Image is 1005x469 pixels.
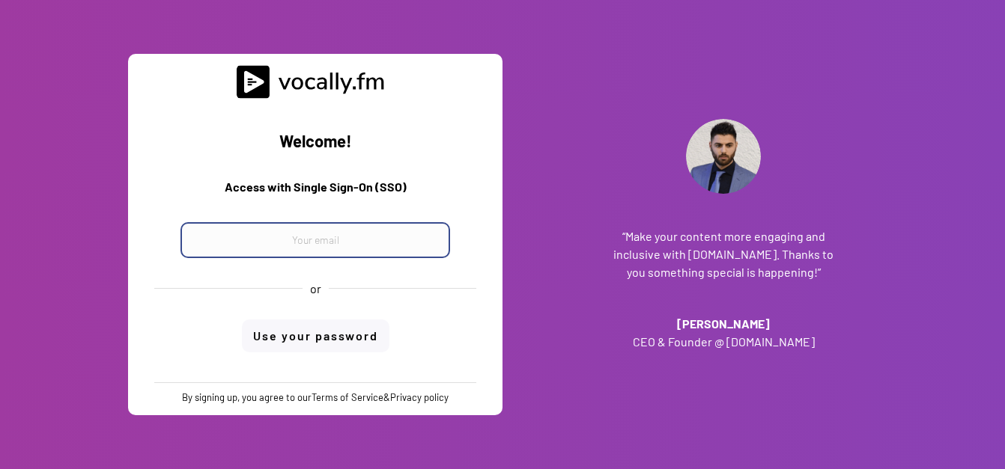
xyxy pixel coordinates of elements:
div: or [310,281,321,297]
h3: Access with Single Sign-On (SSO) [139,178,491,205]
img: vocally%20logo.svg [237,65,394,99]
h2: Welcome! [139,129,491,156]
h3: [PERSON_NAME] [611,315,836,333]
input: Your email [180,222,450,258]
a: Terms of Service [312,391,383,403]
a: Privacy policy [390,391,449,403]
h3: CEO & Founder @ [DOMAIN_NAME] [611,333,836,351]
h3: “Make your content more engaging and inclusive with [DOMAIN_NAME]. Thanks to you something specia... [611,227,836,281]
div: By signing up, you agree to our & [182,390,449,404]
button: Use your password [242,319,389,352]
img: Addante_Profile.png [686,119,761,194]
